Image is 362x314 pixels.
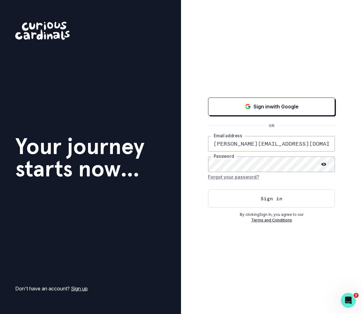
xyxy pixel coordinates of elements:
iframe: Intercom live chat [341,293,356,308]
h1: Your journey starts now... [15,135,145,180]
button: Forgot your password? [208,172,259,182]
p: Don't have an account? [15,285,88,292]
a: Sign up [71,285,88,292]
span: 2 [354,293,359,298]
img: Curious Cardinals Logo [15,22,70,40]
p: OR [265,123,278,129]
p: Sign in with Google [253,103,299,110]
button: Sign in with Google (GSuite) [208,98,335,116]
p: By clicking Sign In , you agree to our [208,212,335,217]
a: Terms and Conditions [251,218,292,222]
button: Sign in [208,189,335,207]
